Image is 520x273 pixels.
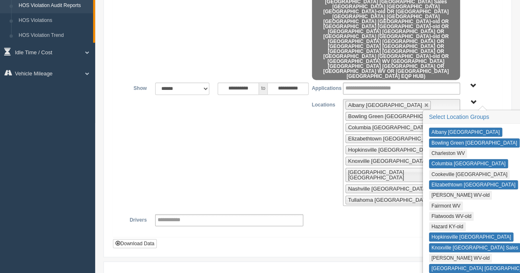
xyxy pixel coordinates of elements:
button: Cookeville [GEOGRAPHIC_DATA] [429,170,510,179]
span: Knoxville [GEOGRAPHIC_DATA] Sales [348,158,442,164]
button: [PERSON_NAME] WV-old [429,191,492,200]
span: Elizabethtown [GEOGRAPHIC_DATA] [348,135,439,142]
button: Columbia [GEOGRAPHIC_DATA] [429,159,508,168]
span: Bowling Green [GEOGRAPHIC_DATA] [348,113,441,119]
a: HOS Violation Trend [15,28,93,43]
label: Drivers [120,214,151,224]
button: [PERSON_NAME] WV-old [429,254,492,263]
button: Flatwoods WV-old [429,212,474,221]
button: Elizabethtown [GEOGRAPHIC_DATA] [429,180,518,189]
button: Charleston WV [429,149,467,158]
label: Locations [308,99,339,109]
button: Hazard KY-old [429,222,466,231]
span: [GEOGRAPHIC_DATA] [GEOGRAPHIC_DATA] [348,169,404,181]
button: Download Data [113,239,157,248]
label: Applications [307,82,339,92]
span: to [259,82,267,95]
span: Hopkinsville [GEOGRAPHIC_DATA] [348,147,434,153]
button: Fairmont WV [429,201,463,210]
button: Albany [GEOGRAPHIC_DATA] [429,128,502,137]
a: HOS Violations [15,13,93,28]
span: Nashville [GEOGRAPHIC_DATA] Sales [348,186,442,192]
span: Columbia [GEOGRAPHIC_DATA] [348,124,428,130]
button: Hopkinsville [GEOGRAPHIC_DATA] [429,232,513,242]
span: Albany [GEOGRAPHIC_DATA] [348,102,422,108]
button: Bowling Green [GEOGRAPHIC_DATA] [429,138,520,147]
label: Show [120,82,151,92]
span: Tullahoma [GEOGRAPHIC_DATA] [348,197,430,203]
